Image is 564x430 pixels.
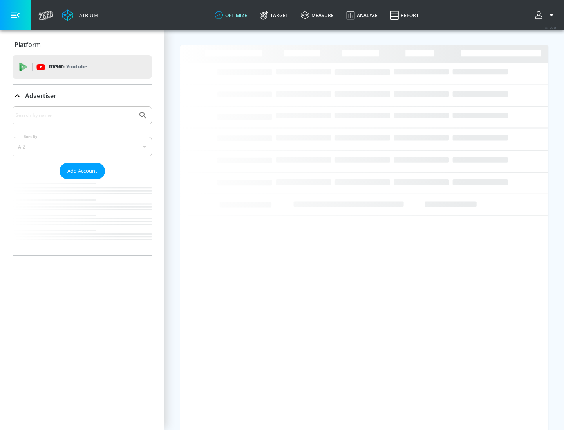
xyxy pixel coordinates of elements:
[14,40,41,49] p: Platform
[16,110,134,120] input: Search by name
[545,26,556,30] span: v 4.28.0
[60,163,105,179] button: Add Account
[13,55,152,79] div: DV360: Youtube
[13,137,152,156] div: A-Z
[13,34,152,56] div: Platform
[13,179,152,255] nav: list of Advertiser
[340,1,384,29] a: Analyze
[384,1,425,29] a: Report
[208,1,253,29] a: optimize
[13,106,152,255] div: Advertiser
[22,134,39,139] label: Sort By
[66,63,87,71] p: Youtube
[253,1,295,29] a: Target
[49,63,87,71] p: DV360:
[67,167,97,176] span: Add Account
[13,85,152,107] div: Advertiser
[62,9,98,21] a: Atrium
[295,1,340,29] a: measure
[76,12,98,19] div: Atrium
[25,91,56,100] p: Advertiser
